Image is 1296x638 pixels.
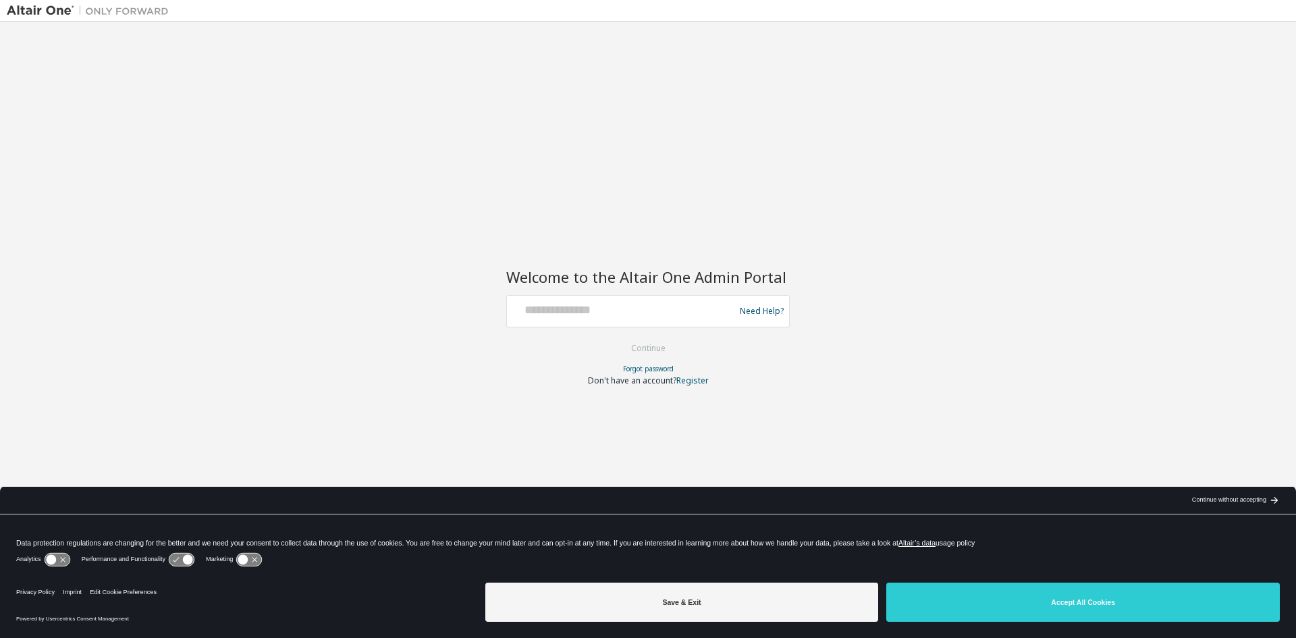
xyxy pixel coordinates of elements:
h2: Welcome to the Altair One Admin Portal [506,267,790,286]
a: Forgot password [623,364,674,373]
span: Don't have an account? [588,375,676,386]
a: Need Help? [740,311,784,311]
img: Altair One [7,4,175,18]
a: Register [676,375,709,386]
